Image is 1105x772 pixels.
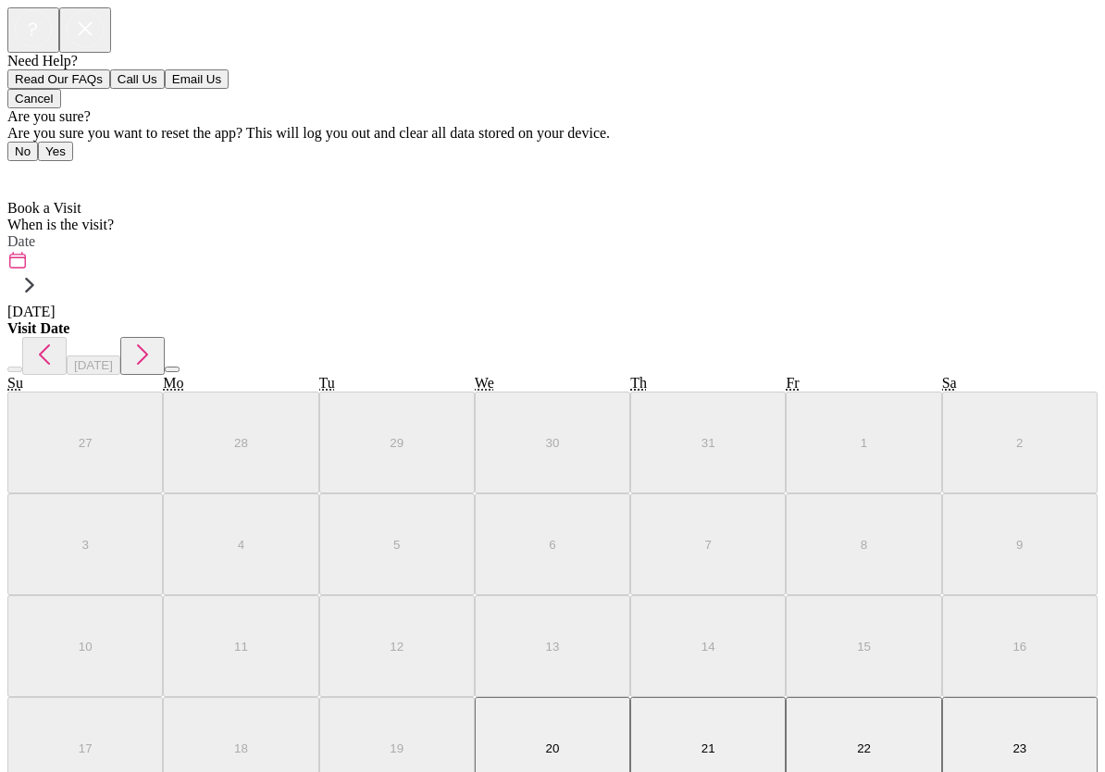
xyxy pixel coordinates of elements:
[163,595,318,697] button: August 11, 2025
[163,493,318,595] button: August 4, 2025
[7,375,23,391] abbr: Sunday
[546,436,560,450] abbr: July 30, 2025
[630,595,786,697] button: August 14, 2025
[942,375,957,391] abbr: Saturday
[163,375,183,391] abbr: Monday
[7,217,1098,233] div: When is the visit?
[1016,538,1023,552] abbr: August 9, 2025
[857,741,871,755] abbr: August 22, 2025
[319,595,475,697] button: August 12, 2025
[942,595,1098,697] button: August 16, 2025
[7,69,110,89] button: Read Our FAQs
[1012,640,1026,654] abbr: August 16, 2025
[19,167,55,182] span: Home
[786,493,941,595] button: August 8, 2025
[238,538,244,552] abbr: August 4, 2025
[165,69,229,89] button: Email Us
[7,125,1098,142] div: Are you sure you want to reset the app? This will log you out and clear all data stored on your d...
[630,375,647,391] abbr: Thursday
[7,392,163,493] button: July 27, 2025
[234,640,248,654] abbr: August 11, 2025
[857,640,871,654] abbr: August 15, 2025
[630,392,786,493] button: July 31, 2025
[163,392,318,493] button: July 28, 2025
[390,436,404,450] abbr: July 29, 2025
[319,493,475,595] button: August 5, 2025
[393,538,400,552] abbr: August 5, 2025
[319,392,475,493] button: July 29, 2025
[234,741,248,755] abbr: August 18, 2025
[546,741,560,755] abbr: August 20, 2025
[475,493,630,595] button: August 6, 2025
[786,595,941,697] button: August 15, 2025
[786,375,799,391] abbr: Friday
[7,595,163,697] button: August 10, 2025
[549,538,555,552] abbr: August 6, 2025
[81,538,88,552] abbr: August 3, 2025
[942,392,1098,493] button: August 2, 2025
[7,142,38,161] button: No
[74,358,113,372] span: [DATE]
[79,640,93,654] abbr: August 10, 2025
[861,538,867,552] abbr: August 8, 2025
[38,142,73,161] button: Yes
[234,436,248,450] abbr: July 28, 2025
[705,538,712,552] abbr: August 7, 2025
[7,108,1098,125] div: Are you sure?
[786,392,941,493] button: August 1, 2025
[7,167,55,182] a: Home
[861,436,867,450] abbr: August 1, 2025
[701,436,715,450] abbr: July 31, 2025
[319,375,335,391] abbr: Tuesday
[1012,741,1026,755] abbr: August 23, 2025
[630,493,786,595] button: August 7, 2025
[7,53,1098,69] div: Need Help?
[79,436,93,450] abbr: July 27, 2025
[110,69,165,89] button: Call Us
[7,493,163,595] button: August 3, 2025
[701,741,715,755] abbr: August 21, 2025
[390,741,404,755] abbr: August 19, 2025
[79,741,93,755] abbr: August 17, 2025
[7,304,56,319] span: [DATE]
[475,595,630,697] button: August 13, 2025
[546,640,560,654] abbr: August 13, 2025
[475,392,630,493] button: July 30, 2025
[7,320,69,336] strong: Visit Date
[67,355,120,375] button: [DATE]
[7,200,81,216] span: Book a Visit
[7,89,61,108] button: Cancel
[475,375,494,391] abbr: Wednesday
[942,493,1098,595] button: August 9, 2025
[1016,436,1023,450] abbr: August 2, 2025
[390,640,404,654] abbr: August 12, 2025
[7,233,35,249] span: Date
[701,640,715,654] abbr: August 14, 2025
